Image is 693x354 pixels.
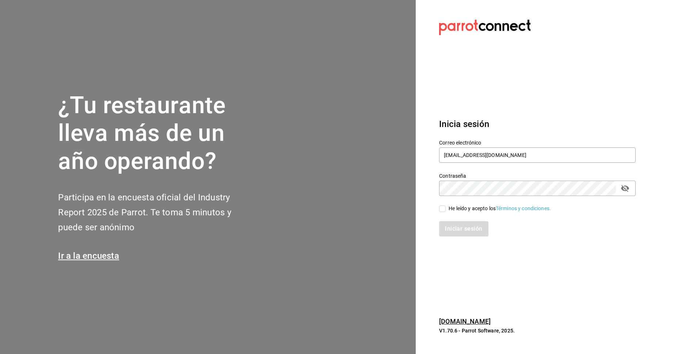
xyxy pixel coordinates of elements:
[439,147,636,163] input: Ingresa tu correo electrónico
[439,118,636,131] h3: Inicia sesión
[439,173,636,178] label: Contraseña
[496,205,551,211] a: Términos y condiciones.
[58,190,255,235] h2: Participa en la encuesta oficial del Industry Report 2025 de Parrot. Te toma 5 minutos y puede se...
[439,318,491,325] a: [DOMAIN_NAME]
[449,205,551,212] div: He leído y acepto los
[58,251,119,261] a: Ir a la encuesta
[439,327,636,334] p: V1.70.6 - Parrot Software, 2025.
[439,140,636,145] label: Correo electrónico
[58,92,255,176] h1: ¿Tu restaurante lleva más de un año operando?
[619,182,631,195] button: passwordField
